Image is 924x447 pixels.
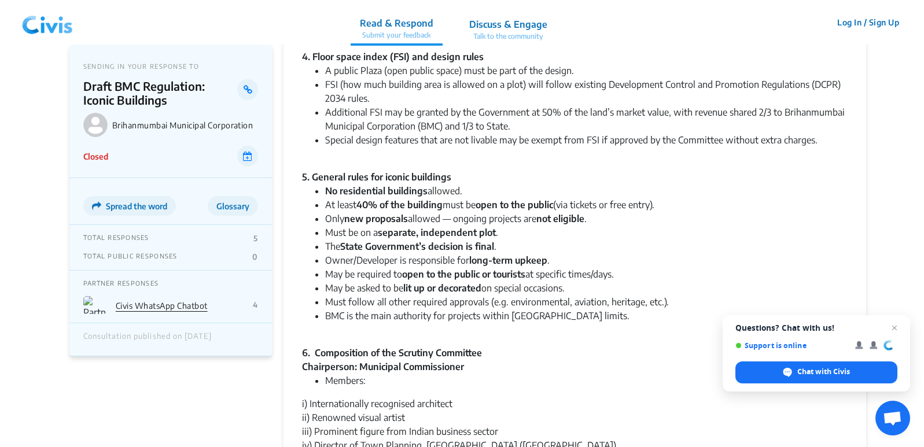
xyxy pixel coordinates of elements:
li: At least must be (via tickets or free entry). [325,198,848,212]
li: Special design features that are not livable may be exempt from FSI if approved by the Committee ... [325,133,848,161]
p: Discuss & Engage [469,17,547,31]
p: Brihanmumbai Municipal Corporation [112,120,258,130]
span: Glossary [216,201,249,211]
button: Log In / Sign Up [830,13,907,31]
li: The . [325,239,848,253]
strong: long-term upkeep [469,254,547,266]
a: Civis WhatsApp Chatbot [116,301,208,311]
li: Must be on a . [325,226,848,239]
p: Talk to the community [469,31,547,42]
strong: State Government’s decision is final [340,241,494,252]
p: SENDING IN YOUR RESPONSE TO [83,62,258,70]
strong: lit up or decorated [403,282,481,294]
strong: open to the public or tourists [402,268,525,280]
span: Chat with Civis [735,361,897,383]
strong: 6. Composition of the Scrutiny Committee [302,347,482,359]
strong: not eligible [536,213,584,224]
strong: 5. General rules for iconic buildings [302,171,451,183]
button: Glossary [208,196,258,216]
p: Draft BMC Regulation: Iconic Buildings [83,79,238,107]
strong: 4. Floor space index (FSI) and design rules [302,51,484,62]
p: TOTAL PUBLIC RESPONSES [83,252,178,261]
p: 4 [253,300,257,309]
a: Open chat [875,401,910,435]
p: Submit your feedback [360,30,433,40]
span: Spread the word [106,201,167,211]
span: Questions? Chat with us! [735,323,897,333]
div: Consultation published on [DATE] [83,332,212,347]
img: Partner Logo [83,296,106,314]
strong: separate, independent plot [378,227,496,238]
strong: new proposals [344,213,408,224]
p: 0 [252,252,257,261]
li: allowed. [325,184,848,198]
li: May be asked to be on special occasions. [325,281,848,295]
li: Only allowed — ongoing projects are . [325,212,848,226]
button: Spread the word [83,196,176,216]
li: Owner/Developer is responsible for . [325,253,848,267]
li: BMC is the main authority for projects within [GEOGRAPHIC_DATA] limits. [325,309,848,337]
span: Support is online [735,341,847,350]
img: navlogo.png [17,5,78,40]
strong: open to the public [476,199,553,210]
p: TOTAL RESPONSES [83,234,149,243]
li: Must follow all other required approvals (e.g. environmental, aviation, heritage, etc.). [325,295,848,309]
p: PARTNER RESPONSES [83,279,258,287]
li: May be required to at specific times/days. [325,267,848,281]
li: A public Plaza (open public space) must be part of the design. [325,64,848,77]
strong: No residential buildings [325,185,428,197]
p: Read & Respond [360,16,433,30]
span: Chat with Civis [797,367,850,377]
strong: Chairperson: Municipal Commissioner [302,361,464,372]
li: Members: [325,374,848,387]
li: FSI (how much building area is allowed on a plot) will follow existing Development Control and Pr... [325,77,848,105]
img: Brihanmumbai Municipal Corporation logo [83,113,108,137]
strong: 40% of the building [356,199,443,210]
p: 5 [253,234,257,243]
li: Additional FSI may be granted by the Government at 50% of the land’s market value, with revenue s... [325,105,848,133]
p: Closed [83,150,108,162]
